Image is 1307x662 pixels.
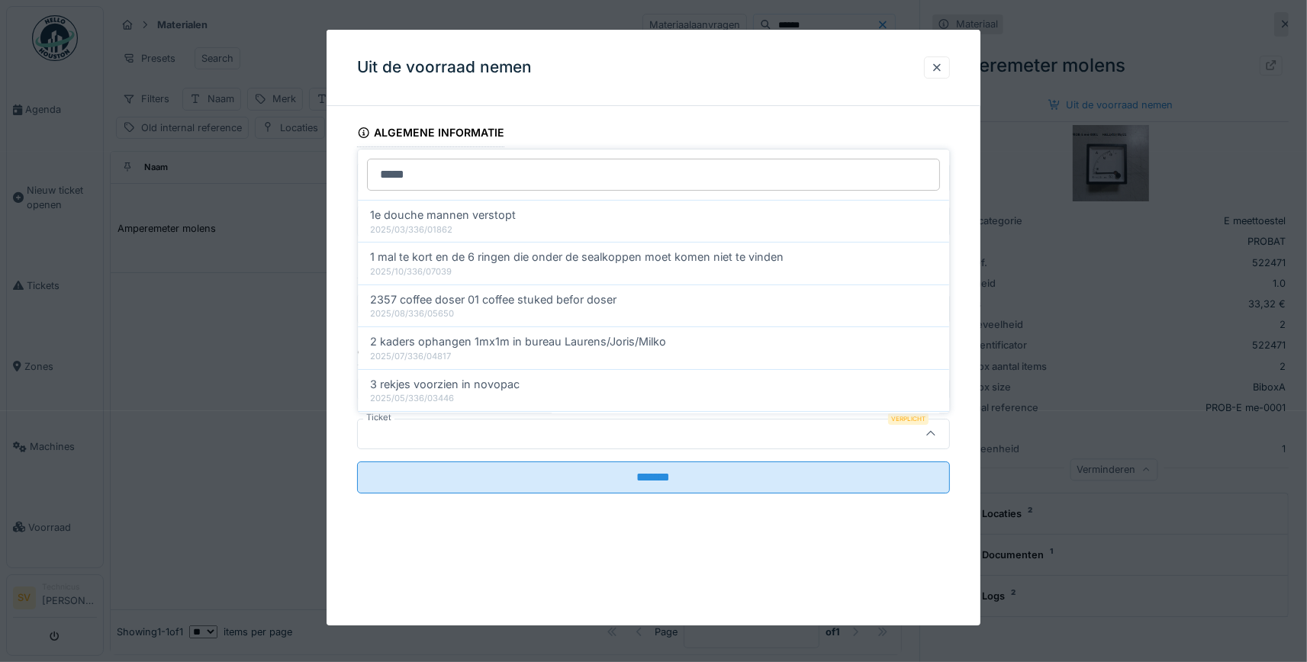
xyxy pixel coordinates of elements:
[357,58,532,77] h3: Uit de voorraad nemen
[370,207,516,223] span: 1e douche mannen verstopt
[370,333,666,350] span: 2 kaders ophangen 1mx1m in bureau Laurens/Joris/Milko
[888,413,929,425] div: Verplicht
[370,350,937,363] div: 2025/07/336/04817
[370,249,784,266] span: 1 mal te kort en de 6 ringen die onder de sealkoppen moet komen niet te vinden
[370,376,520,393] span: 3 rekjes voorzien in novopac
[357,121,504,147] div: Algemene informatie
[363,411,394,424] label: Ticket
[370,265,937,278] div: 2025/10/336/07039
[370,291,616,308] span: 2357 coffee doser 01 coffee stuked befor doser
[370,308,937,321] div: 2025/08/336/05650
[370,223,937,236] div: 2025/03/336/01862
[370,392,937,405] div: 2025/05/336/03446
